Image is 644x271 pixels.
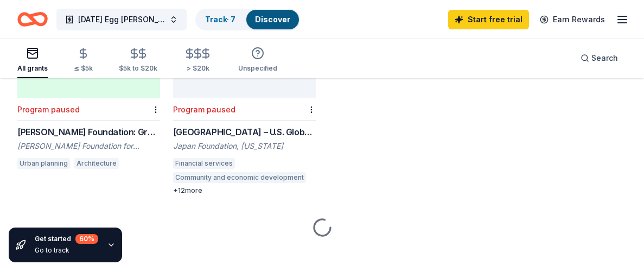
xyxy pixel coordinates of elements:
div: [GEOGRAPHIC_DATA] – U.S. Global Partnership Grant Program [173,125,316,138]
div: All grants [17,64,48,73]
div: [PERSON_NAME] Foundation for Advanced Studies in the Fine Arts [17,141,160,152]
div: 60 % [75,234,98,244]
span: [DATE] Egg [PERSON_NAME] [78,13,165,26]
div: $5k to $20k [119,64,157,73]
div: Program paused [173,105,235,114]
a: Start free trial [448,10,529,29]
div: Get started [35,234,98,244]
button: ≤ $5k [74,43,93,78]
div: > $20k [183,64,212,73]
div: Unspecified [238,64,277,73]
div: Community and economic development [173,172,306,183]
span: Search [591,52,618,65]
button: $5k to $20k [119,43,157,78]
button: > $20k [183,43,212,78]
div: Go to track [35,246,98,255]
button: Track· 7Discover [195,9,300,30]
a: Discover [255,15,290,24]
button: Unspecified [238,42,277,78]
div: + 12 more [173,186,316,195]
a: Home [17,7,48,32]
div: ≤ $5k [74,64,93,73]
a: Earn Rewards [533,10,611,29]
div: Financial services [173,158,235,169]
button: [DATE] Egg [PERSON_NAME] [56,9,187,30]
div: Program paused [17,105,80,114]
div: Urban planning [17,158,70,169]
div: Japan Foundation, [US_STATE] [173,141,316,152]
div: Architecture [74,158,119,169]
button: All grants [17,42,48,78]
button: Search [572,47,627,69]
a: not specifiedProgram paused[GEOGRAPHIC_DATA] – U.S. Global Partnership Grant ProgramJapan Foundat... [173,33,316,195]
a: Track· 7 [205,15,235,24]
a: up to 30kProgram paused[PERSON_NAME] Foundation: Grants To Organizations[PERSON_NAME] Foundation ... [17,33,160,172]
div: [PERSON_NAME] Foundation: Grants To Organizations [17,125,160,138]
